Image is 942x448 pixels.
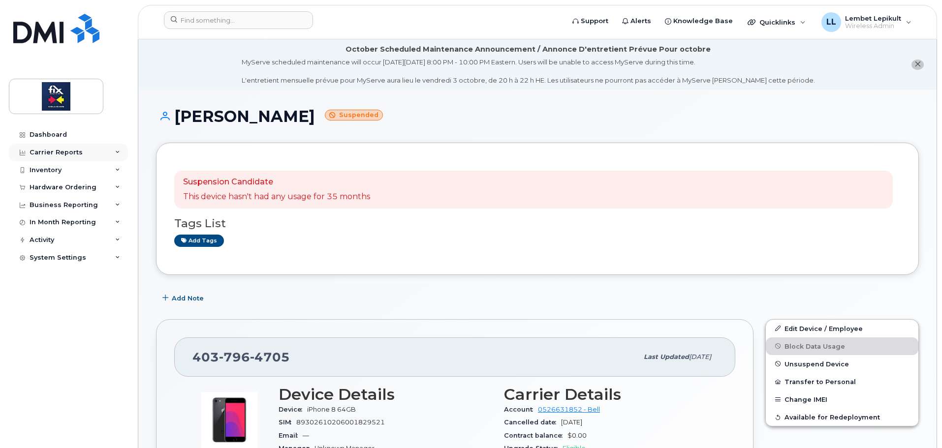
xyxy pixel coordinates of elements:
[303,432,309,439] span: —
[689,353,711,360] span: [DATE]
[766,373,918,390] button: Transfer to Personal
[504,406,538,413] span: Account
[279,418,296,426] span: SIM
[307,406,356,413] span: iPhone 8 64GB
[538,406,600,413] a: 0526631852 - Bell
[279,386,492,403] h3: Device Details
[504,386,718,403] h3: Carrier Details
[156,290,212,307] button: Add Note
[345,44,711,55] div: October Scheduled Maintenance Announcement / Annonce D'entretient Prévue Pour octobre
[504,418,561,426] span: Cancelled date
[192,350,290,364] span: 403
[766,408,918,426] button: Available for Redeployment
[174,217,901,230] h3: Tags List
[242,58,815,85] div: MyServe scheduled maintenance will occur [DATE][DATE] 8:00 PM - 10:00 PM Eastern. Users will be u...
[766,320,918,337] a: Edit Device / Employee
[911,60,924,70] button: close notification
[279,432,303,439] span: Email
[156,108,919,125] h1: [PERSON_NAME]
[250,350,290,364] span: 4705
[644,353,689,360] span: Last updated
[279,406,307,413] span: Device
[296,418,385,426] span: 89302610206001829521
[561,418,582,426] span: [DATE]
[504,432,567,439] span: Contract balance
[325,110,383,121] small: Suspended
[183,191,370,203] p: This device hasn't had any usage for 35 months
[172,294,204,303] span: Add Note
[785,414,880,421] span: Available for Redeployment
[766,355,918,373] button: Unsuspend Device
[766,390,918,408] button: Change IMEI
[766,337,918,355] button: Block Data Usage
[174,235,224,247] a: Add tags
[785,360,849,367] span: Unsuspend Device
[567,432,587,439] span: $0.00
[183,177,370,188] p: Suspension Candidate
[219,350,250,364] span: 796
